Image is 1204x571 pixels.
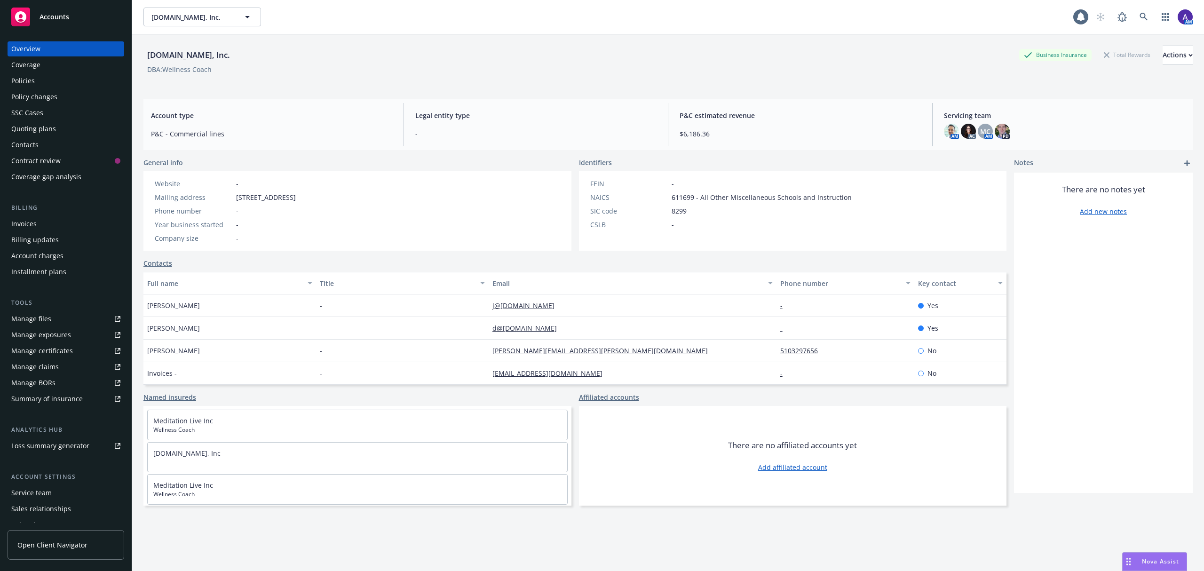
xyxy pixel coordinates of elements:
[8,216,124,231] a: Invoices
[151,12,233,22] span: [DOMAIN_NAME], Inc.
[151,129,392,139] span: P&C - Commercial lines
[1113,8,1132,26] a: Report a Bug
[8,73,124,88] a: Policies
[147,323,200,333] span: [PERSON_NAME]
[1091,8,1110,26] a: Start snowing
[8,153,124,168] a: Contract review
[11,264,66,279] div: Installment plans
[8,501,124,516] a: Sales relationships
[8,359,124,374] a: Manage claims
[415,111,657,120] span: Legal entity type
[8,298,124,308] div: Tools
[11,137,39,152] div: Contacts
[320,346,322,356] span: -
[236,192,296,202] span: [STREET_ADDRESS]
[143,158,183,167] span: General info
[961,124,976,139] img: photo
[8,57,124,72] a: Coverage
[914,272,1006,294] button: Key contact
[153,481,213,490] a: Meditation Live Inc
[8,311,124,326] a: Manage files
[672,192,852,202] span: 611699 - All Other Miscellaneous Schools and Instruction
[11,375,55,390] div: Manage BORs
[590,220,668,230] div: CSLB
[927,323,938,333] span: Yes
[780,346,825,355] a: 5103297656
[147,64,212,74] div: DBA: Wellness Coach
[11,232,59,247] div: Billing updates
[1080,206,1127,216] a: Add new notes
[1099,49,1155,61] div: Total Rewards
[153,416,213,425] a: Meditation Live Inc
[8,438,124,453] a: Loss summary generator
[8,169,124,184] a: Coverage gap analysis
[492,324,564,333] a: d@[DOMAIN_NAME]
[155,206,232,216] div: Phone number
[1156,8,1175,26] a: Switch app
[316,272,489,294] button: Title
[590,179,668,189] div: FEIN
[927,368,936,378] span: No
[320,323,322,333] span: -
[780,369,790,378] a: -
[8,472,124,482] div: Account settings
[1163,46,1193,64] button: Actions
[492,301,562,310] a: j@[DOMAIN_NAME]
[8,343,124,358] a: Manage certificates
[680,111,921,120] span: P&C estimated revenue
[147,346,200,356] span: [PERSON_NAME]
[927,346,936,356] span: No
[11,311,51,326] div: Manage files
[11,169,81,184] div: Coverage gap analysis
[728,440,857,451] span: There are no affiliated accounts yet
[236,206,238,216] span: -
[944,111,1185,120] span: Servicing team
[11,248,63,263] div: Account charges
[236,179,238,188] a: -
[155,233,232,243] div: Company size
[17,540,87,550] span: Open Client Navigator
[672,220,674,230] span: -
[780,278,901,288] div: Phone number
[492,278,762,288] div: Email
[143,8,261,26] button: [DOMAIN_NAME], Inc.
[8,485,124,500] a: Service team
[11,216,37,231] div: Invoices
[236,220,238,230] span: -
[153,449,221,458] a: [DOMAIN_NAME], Inc
[8,41,124,56] a: Overview
[1181,158,1193,169] a: add
[11,501,71,516] div: Sales relationships
[155,192,232,202] div: Mailing address
[1178,9,1193,24] img: photo
[8,264,124,279] a: Installment plans
[8,137,124,152] a: Contacts
[236,233,238,243] span: -
[579,158,612,167] span: Identifiers
[780,301,790,310] a: -
[11,41,40,56] div: Overview
[8,425,124,435] div: Analytics hub
[8,517,124,532] a: Related accounts
[11,485,52,500] div: Service team
[320,278,475,288] div: Title
[776,272,915,294] button: Phone number
[492,369,610,378] a: [EMAIL_ADDRESS][DOMAIN_NAME]
[11,89,57,104] div: Policy changes
[672,179,674,189] span: -
[758,462,827,472] a: Add affiliated account
[11,153,61,168] div: Contract review
[1014,158,1033,169] span: Notes
[918,278,992,288] div: Key contact
[1062,184,1145,195] span: There are no notes yet
[11,343,73,358] div: Manage certificates
[8,105,124,120] a: SSC Cases
[40,13,69,21] span: Accounts
[1122,552,1187,571] button: Nova Assist
[8,248,124,263] a: Account charges
[8,327,124,342] a: Manage exposures
[1123,553,1134,571] div: Drag to move
[143,258,172,268] a: Contacts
